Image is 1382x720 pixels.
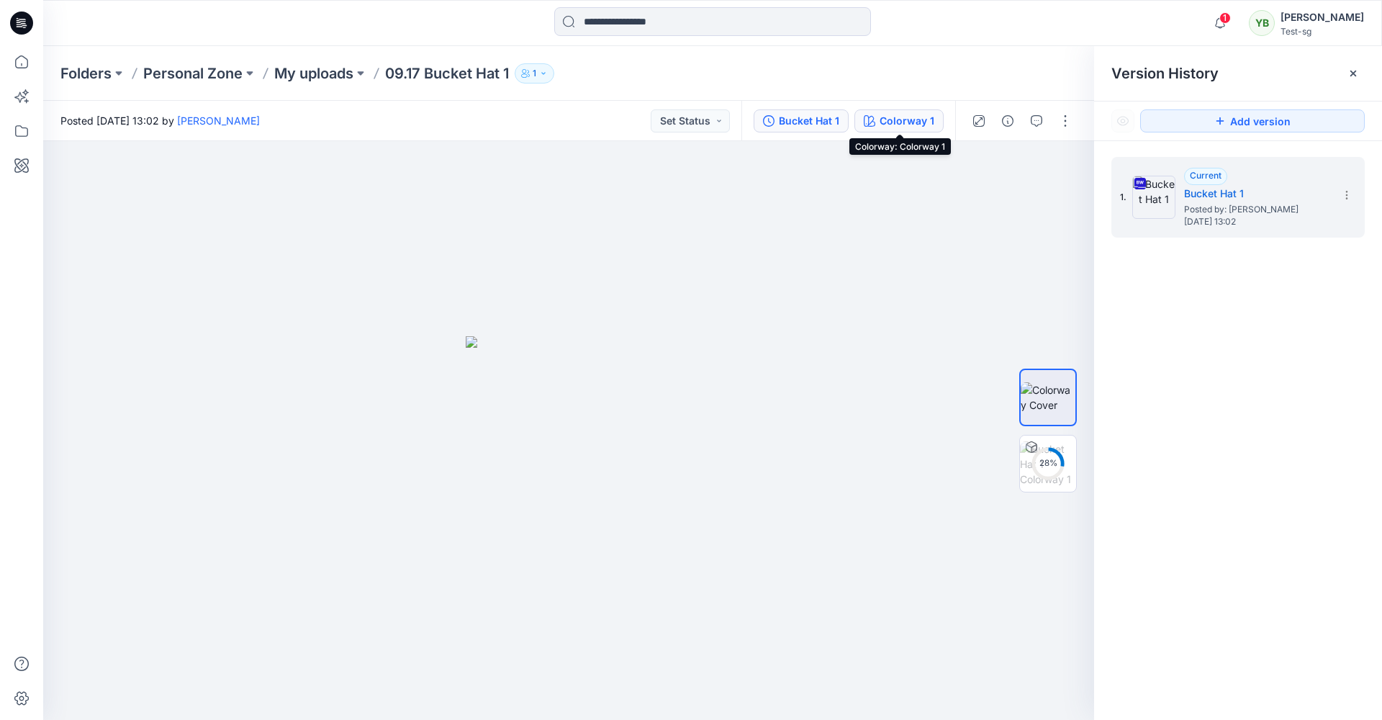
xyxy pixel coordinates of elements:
[1020,441,1076,487] img: Bucket Hat 1 Colorway 1
[1249,10,1275,36] div: YB
[1132,176,1175,219] img: Bucket Hat 1
[1111,65,1219,82] span: Version History
[1281,26,1364,37] div: Test-sg
[854,109,944,132] button: Colorway 1
[1021,382,1075,413] img: Colorway Cover
[880,113,934,129] div: Colorway 1
[177,114,260,127] a: [PERSON_NAME]
[779,113,839,129] div: Bucket Hat 1
[1184,202,1328,217] span: Posted by: Yuliia Baranova
[60,113,260,128] span: Posted [DATE] 13:02 by
[1111,109,1134,132] button: Show Hidden Versions
[466,336,672,720] img: eyJhbGciOiJIUzI1NiIsImtpZCI6IjAiLCJzbHQiOiJzZXMiLCJ0eXAiOiJKV1QifQ.eyJkYXRhIjp7InR5cGUiOiJzdG9yYW...
[533,66,536,81] p: 1
[515,63,554,84] button: 1
[143,63,243,84] a: Personal Zone
[1281,9,1364,26] div: [PERSON_NAME]
[1031,457,1065,469] div: 28 %
[754,109,849,132] button: Bucket Hat 1
[1347,68,1359,79] button: Close
[1190,170,1221,181] span: Current
[274,63,353,84] a: My uploads
[1184,185,1328,202] h5: Bucket Hat 1
[1219,12,1231,24] span: 1
[1184,217,1328,227] span: [DATE] 13:02
[60,63,112,84] a: Folders
[1140,109,1365,132] button: Add version
[1120,191,1126,204] span: 1.
[996,109,1019,132] button: Details
[385,63,509,84] p: 09.17 Bucket Hat 1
